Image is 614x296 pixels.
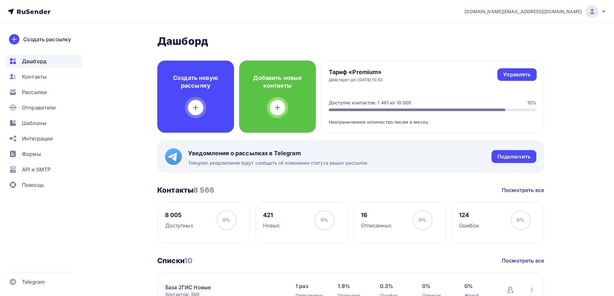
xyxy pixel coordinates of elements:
[188,149,369,157] span: Уведомления о рассылках в Telegram
[249,74,306,90] h4: Добавить новые контакты
[188,160,369,166] span: Telegram уведомления будут сообщать об изменении статуса ваших рассылок.
[5,70,82,83] a: Контакты
[22,181,44,189] span: Помощь
[329,100,412,106] div: Доступно контактов: 1 481 из 10 000
[184,256,192,265] span: 10
[157,186,214,195] h3: Контакты
[263,211,280,219] div: 421
[23,35,71,43] div: Создать рассылку
[503,71,531,78] div: Управлять
[338,282,367,290] span: 1.9%
[5,117,82,129] a: Шаблоны
[5,86,82,99] a: Рассылки
[165,222,193,229] div: Доступных
[165,211,193,219] div: 8 005
[22,57,46,65] span: Дашборд
[22,88,47,96] span: Рассылки
[527,100,536,106] div: 15%
[22,104,56,111] span: Отправители
[165,283,275,291] a: База 2ГИС Новые
[321,217,328,223] span: 0%
[5,55,82,68] a: Дашборд
[296,282,325,290] span: 1 раз
[361,211,392,219] div: 16
[464,8,582,15] span: [DOMAIN_NAME][EMAIL_ADDRESS][DOMAIN_NAME]
[329,68,383,76] h4: Тариф «Premium»
[517,217,524,223] span: 0%
[5,101,82,114] a: Отправители
[464,282,494,290] span: 0%
[263,222,280,229] div: Новых
[223,217,230,223] span: 0%
[380,282,409,290] span: 0.3%
[361,222,392,229] div: Отписанных
[22,166,51,173] span: API и SMTP
[459,211,480,219] div: 124
[193,186,214,194] span: 8 566
[459,222,480,229] div: Ошибок
[157,256,192,265] h3: Списки
[502,257,544,264] a: Посмотреть все
[464,5,606,18] a: [DOMAIN_NAME][EMAIL_ADDRESS][DOMAIN_NAME]
[422,282,452,290] span: 0%
[419,217,426,223] span: 0%
[168,74,224,90] h4: Создать новую рассылку
[22,135,53,142] span: Интеграции
[502,186,544,194] a: Посмотреть все
[22,278,45,286] span: Telegram
[329,111,537,125] div: Неограниченное количество писем в месяц
[22,73,47,81] span: Контакты
[497,153,531,160] div: Подключить
[22,150,41,158] span: Формы
[22,119,46,127] span: Шаблоны
[5,148,82,160] a: Формы
[157,35,544,48] h2: Дашборд
[329,77,383,82] div: Действует до: [DATE] 10:53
